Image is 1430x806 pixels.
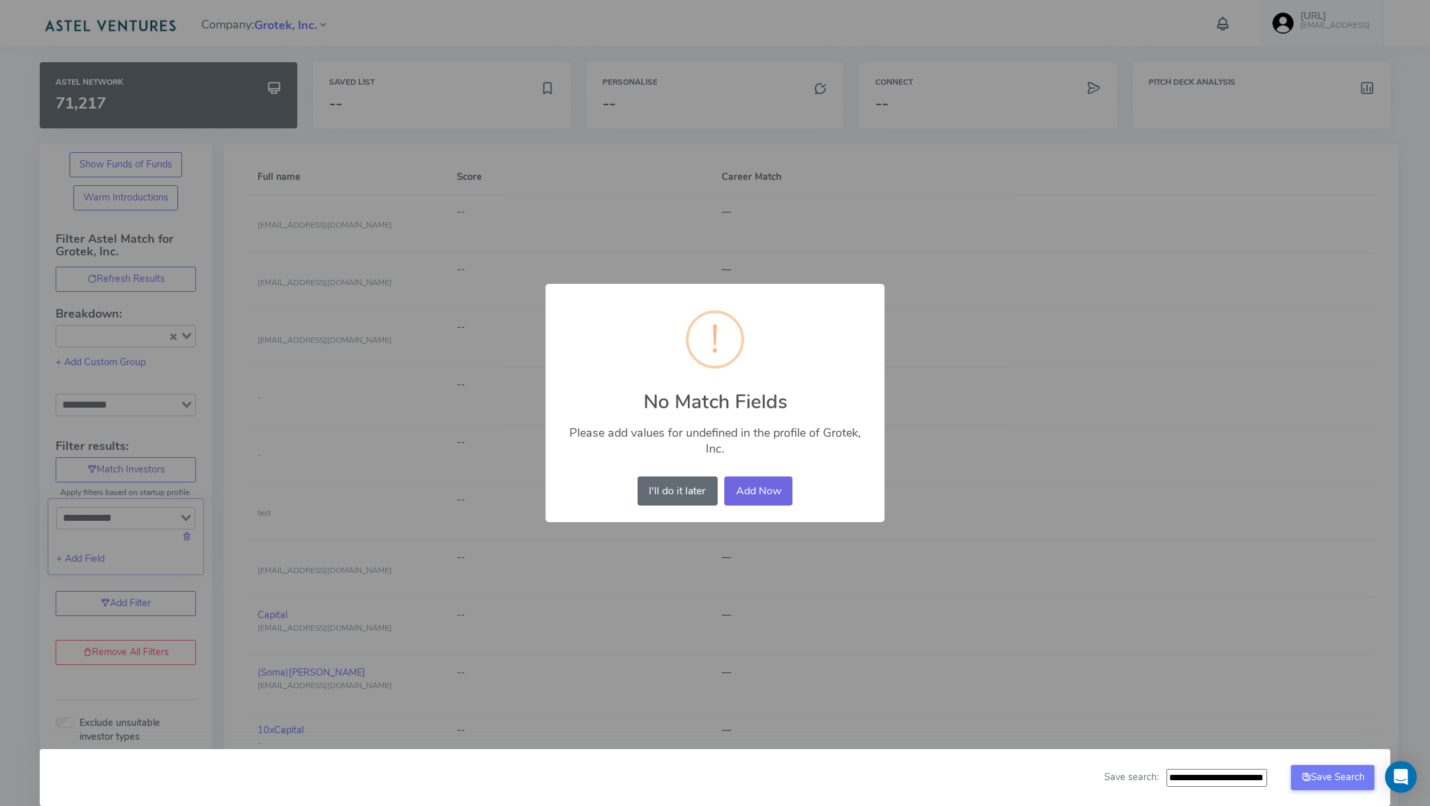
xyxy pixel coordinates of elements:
div: ! [710,313,720,366]
button: Save Search [1291,765,1374,790]
span: Save search: [1104,770,1159,784]
button: Add Now [724,476,792,506]
div: Please add values for undefined in the profile of Grotek, Inc. [546,413,884,460]
div: Open Intercom Messenger [1385,761,1417,793]
button: I'll do it later [638,476,718,506]
h2: No Match Fields [546,375,884,413]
